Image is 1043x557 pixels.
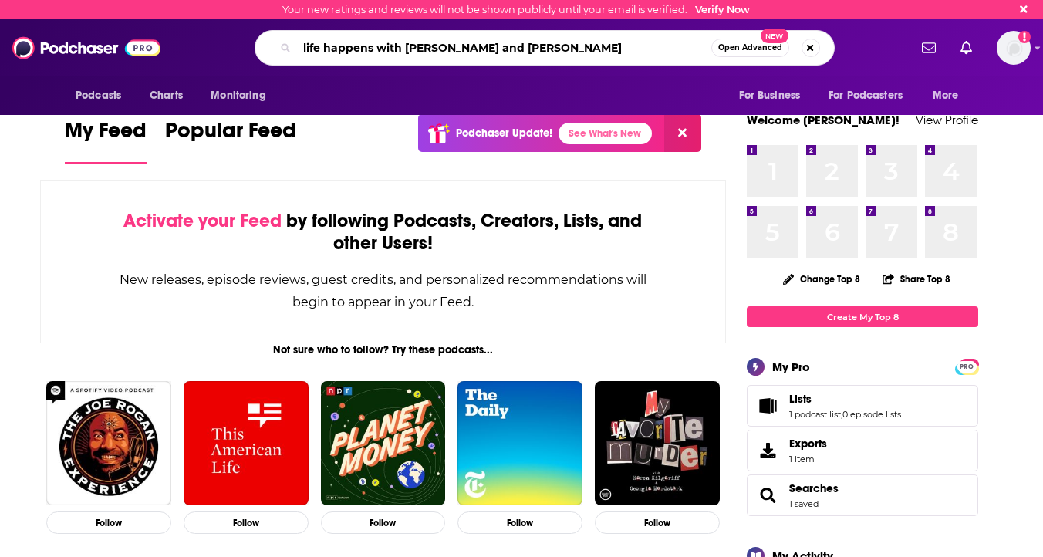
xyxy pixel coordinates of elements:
a: Searches [752,484,783,506]
span: Logged in as robin.richardson [997,31,1031,65]
svg: Email not verified [1018,31,1031,43]
button: Show profile menu [997,31,1031,65]
a: Show notifications dropdown [916,35,942,61]
a: 1 saved [789,498,819,509]
span: Popular Feed [165,117,296,153]
a: See What's New [559,123,652,144]
div: Not sure who to follow? Try these podcasts... [40,343,726,356]
a: Show notifications dropdown [954,35,978,61]
button: Follow [457,511,582,534]
button: open menu [819,81,925,110]
button: open menu [922,81,978,110]
span: Lists [789,392,812,406]
a: 1 podcast list [789,409,841,420]
img: Podchaser - Follow, Share and Rate Podcasts [12,33,160,62]
a: My Feed [65,117,147,164]
span: New [761,29,788,43]
span: PRO [957,361,976,373]
span: More [933,85,959,106]
img: The Joe Rogan Experience [46,381,171,506]
img: User Profile [997,31,1031,65]
img: Planet Money [321,381,446,506]
button: Change Top 8 [774,269,869,289]
button: open menu [65,81,141,110]
a: Popular Feed [165,117,296,164]
span: 1 item [789,454,827,464]
span: Exports [752,440,783,461]
button: Follow [184,511,309,534]
button: Open AdvancedNew [711,39,789,57]
a: Exports [747,430,978,471]
button: open menu [200,81,285,110]
p: Podchaser Update! [456,127,552,140]
span: Exports [789,437,827,451]
div: by following Podcasts, Creators, Lists, and other Users! [118,210,648,255]
span: Searches [747,474,978,516]
span: Monitoring [211,85,265,106]
a: View Profile [916,113,978,127]
a: Lists [789,392,901,406]
div: Search podcasts, credits, & more... [255,30,835,66]
span: Lists [747,385,978,427]
button: Follow [321,511,446,534]
a: Welcome [PERSON_NAME]! [747,113,900,127]
span: , [841,409,842,420]
button: Follow [595,511,720,534]
span: For Podcasters [829,85,903,106]
span: Activate your Feed [123,209,282,232]
button: Follow [46,511,171,534]
div: New releases, episode reviews, guest credits, and personalized recommendations will begin to appe... [118,268,648,313]
a: Searches [789,481,839,495]
div: Your new ratings and reviews will not be shown publicly until your email is verified. [282,4,750,15]
img: This American Life [184,381,309,506]
button: Share Top 8 [882,264,951,294]
span: My Feed [65,117,147,153]
span: Podcasts [76,85,121,106]
input: Search podcasts, credits, & more... [297,35,711,60]
div: My Pro [772,360,810,374]
span: Open Advanced [718,44,782,52]
img: The Daily [457,381,582,506]
span: Charts [150,85,183,106]
a: Verify Now [695,4,750,15]
a: Lists [752,395,783,417]
img: My Favorite Murder with Karen Kilgariff and Georgia Hardstark [595,381,720,506]
a: PRO [957,360,976,372]
a: Create My Top 8 [747,306,978,327]
a: 0 episode lists [842,409,901,420]
button: open menu [728,81,819,110]
a: Charts [140,81,192,110]
span: For Business [739,85,800,106]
